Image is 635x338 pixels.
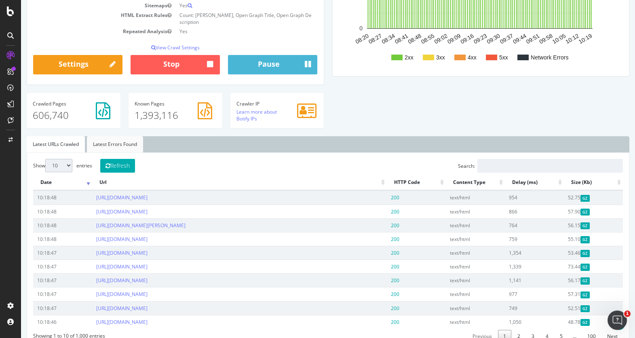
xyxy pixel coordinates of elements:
span: 200 [370,263,378,270]
td: 764 [484,218,543,232]
td: text/html [425,246,484,260]
span: Gzipped Content [559,222,569,229]
td: 759 [484,232,543,246]
label: Search: [437,159,602,173]
a: Latest Errors Found [66,136,122,152]
span: 200 [370,236,378,243]
text: 09:02 [412,32,428,45]
td: 10:18:47 [12,301,71,315]
td: 53.46 [543,246,602,260]
a: [URL][DOMAIN_NAME] [75,319,127,325]
span: Gzipped Content [559,305,569,312]
label: Show entries [12,159,71,172]
td: 52.75 [543,190,602,204]
td: 1,141 [484,273,543,287]
a: Latest URLs Crawled [6,136,64,152]
th: HTTP Code: activate to sort column ascending [366,175,425,190]
td: 1,339 [484,260,543,273]
h4: Pages Known [114,101,195,106]
text: Network Errors [510,54,547,61]
td: Yes [154,1,297,10]
td: 55.10 [543,232,602,246]
td: 73.44 [543,260,602,273]
th: Content Type: activate to sort column ascending [425,175,484,190]
p: 1,393,116 [114,108,195,122]
text: 08:48 [386,32,401,45]
h4: Pages Crawled [12,101,93,106]
a: [URL][DOMAIN_NAME] [75,208,127,215]
td: 10:18:47 [12,287,71,301]
text: 08:34 [359,32,375,45]
td: 10:18:48 [12,232,71,246]
th: Size (Kb): activate to sort column ascending [543,175,602,190]
td: 57.90 [543,205,602,218]
td: 10:18:47 [12,260,71,273]
span: 200 [370,194,378,201]
text: 08:20 [333,32,349,45]
td: text/html [425,218,484,232]
td: text/html [425,273,484,287]
a: [URL][DOMAIN_NAME] [75,277,127,284]
td: 56.15 [543,218,602,232]
button: Pause [207,55,296,74]
td: Sitemaps [12,1,154,10]
text: 09:16 [438,32,454,45]
td: 10:18:47 [12,273,71,287]
text: 3xx [415,54,424,61]
text: 08:55 [399,32,414,45]
span: Gzipped Content [559,319,569,326]
td: 1,050 [484,315,543,329]
span: 200 [370,277,378,284]
span: 200 [370,208,378,215]
text: 09:30 [464,32,480,45]
h4: Crawler IP [215,101,297,106]
a: [URL][DOMAIN_NAME][PERSON_NAME] [75,222,165,229]
th: Date: activate to sort column ascending [12,175,71,190]
button: Stop [110,55,199,74]
span: 200 [370,222,378,229]
span: 1 [624,311,631,317]
text: 08:27 [346,32,362,45]
td: text/html [425,260,484,273]
text: 09:51 [504,32,519,45]
td: 866 [484,205,543,218]
td: text/html [425,232,484,246]
td: 57.31 [543,287,602,301]
a: Settings [12,55,101,74]
a: Learn more about Botify IPs [215,108,256,122]
text: 09:44 [491,32,506,45]
td: 56.17 [543,273,602,287]
td: text/html [425,190,484,204]
span: 200 [370,305,378,312]
td: 10:18:48 [12,218,71,232]
iframe: Intercom live chat [608,311,627,330]
span: 200 [370,249,378,256]
select: Showentries [24,159,51,172]
td: 749 [484,301,543,315]
td: text/html [425,301,484,315]
text: 10:05 [530,32,546,45]
text: 09:58 [517,32,533,45]
text: 2xx [384,54,392,61]
text: 09:23 [451,32,467,45]
th: Delay (ms): activate to sort column ascending [484,175,543,190]
td: 52.51 [543,301,602,315]
td: Yes [154,27,297,36]
span: Gzipped Content [559,250,569,257]
td: Count: [PERSON_NAME], Open Graph Title, Open Graph Description [154,11,297,27]
a: [URL][DOMAIN_NAME] [75,249,127,256]
text: 08:41 [372,32,388,45]
td: 48.78 [543,315,602,329]
text: 5xx [478,54,487,61]
text: 10:19 [556,32,572,45]
a: [URL][DOMAIN_NAME] [75,305,127,312]
td: HTML Extract Rules [12,11,154,27]
th: Url: activate to sort column ascending [71,175,365,190]
td: 10:18:48 [12,205,71,218]
button: Refresh [79,159,114,173]
td: 1,354 [484,246,543,260]
a: [URL][DOMAIN_NAME] [75,236,127,243]
text: 4xx [447,54,456,61]
td: 10:18:47 [12,246,71,260]
span: Gzipped Content [559,292,569,298]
